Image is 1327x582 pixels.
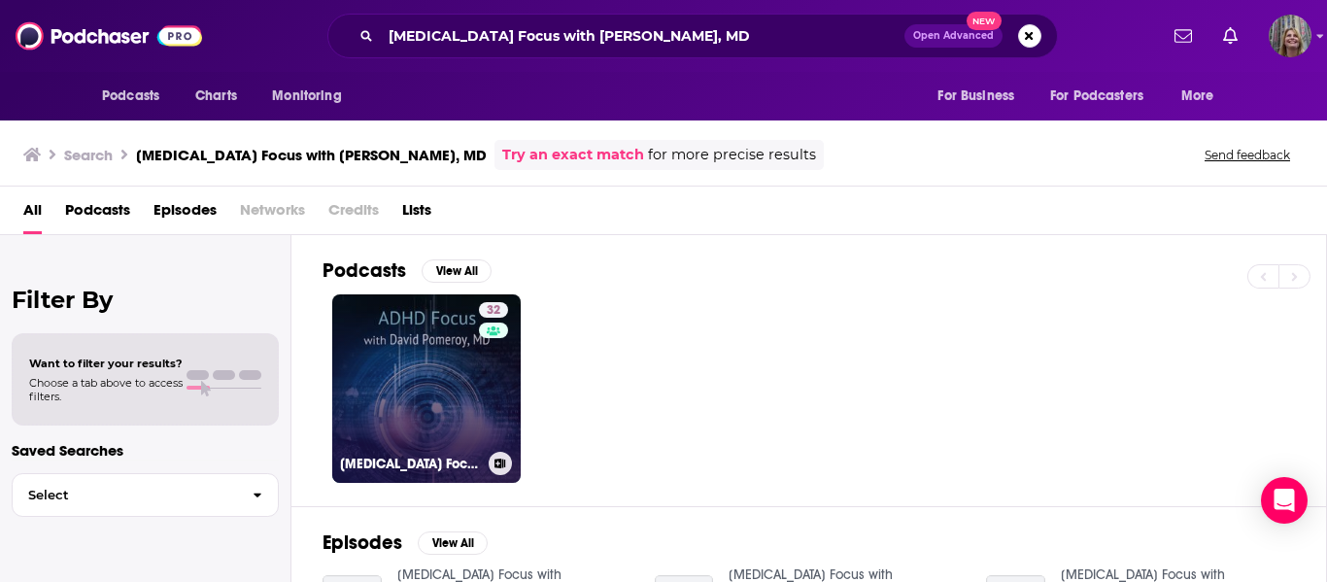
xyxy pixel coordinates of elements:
[1261,477,1308,524] div: Open Intercom Messenger
[924,78,1038,115] button: open menu
[479,302,508,318] a: 32
[183,78,249,115] a: Charts
[323,258,492,283] a: PodcastsView All
[402,194,431,234] a: Lists
[258,78,366,115] button: open menu
[1269,15,1311,57] span: Logged in as CGorges
[381,20,904,51] input: Search podcasts, credits, & more...
[913,31,994,41] span: Open Advanced
[1269,15,1311,57] img: User Profile
[328,194,379,234] span: Credits
[502,144,644,166] a: Try an exact match
[88,78,185,115] button: open menu
[136,146,487,164] h3: [MEDICAL_DATA] Focus with [PERSON_NAME], MD
[1199,147,1296,163] button: Send feedback
[12,441,279,460] p: Saved Searches
[12,286,279,314] h2: Filter By
[327,14,1058,58] div: Search podcasts, credits, & more...
[904,24,1003,48] button: Open AdvancedNew
[12,473,279,517] button: Select
[323,258,406,283] h2: Podcasts
[418,531,488,555] button: View All
[102,83,159,110] span: Podcasts
[29,357,183,370] span: Want to filter your results?
[1038,78,1172,115] button: open menu
[153,194,217,234] a: Episodes
[323,531,488,555] a: EpisodesView All
[648,144,816,166] span: for more precise results
[29,376,183,403] span: Choose a tab above to access filters.
[487,301,500,321] span: 32
[1215,19,1245,52] a: Show notifications dropdown
[332,294,521,483] a: 32[MEDICAL_DATA] Focus with [PERSON_NAME], MD
[967,12,1002,30] span: New
[64,146,113,164] h3: Search
[65,194,130,234] a: Podcasts
[340,456,481,472] h3: [MEDICAL_DATA] Focus with [PERSON_NAME], MD
[1269,15,1311,57] button: Show profile menu
[16,17,202,54] img: Podchaser - Follow, Share and Rate Podcasts
[1181,83,1214,110] span: More
[272,83,341,110] span: Monitoring
[195,83,237,110] span: Charts
[1168,78,1239,115] button: open menu
[23,194,42,234] a: All
[1167,19,1200,52] a: Show notifications dropdown
[422,259,492,283] button: View All
[240,194,305,234] span: Networks
[323,531,402,555] h2: Episodes
[1050,83,1143,110] span: For Podcasters
[937,83,1014,110] span: For Business
[13,489,237,501] span: Select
